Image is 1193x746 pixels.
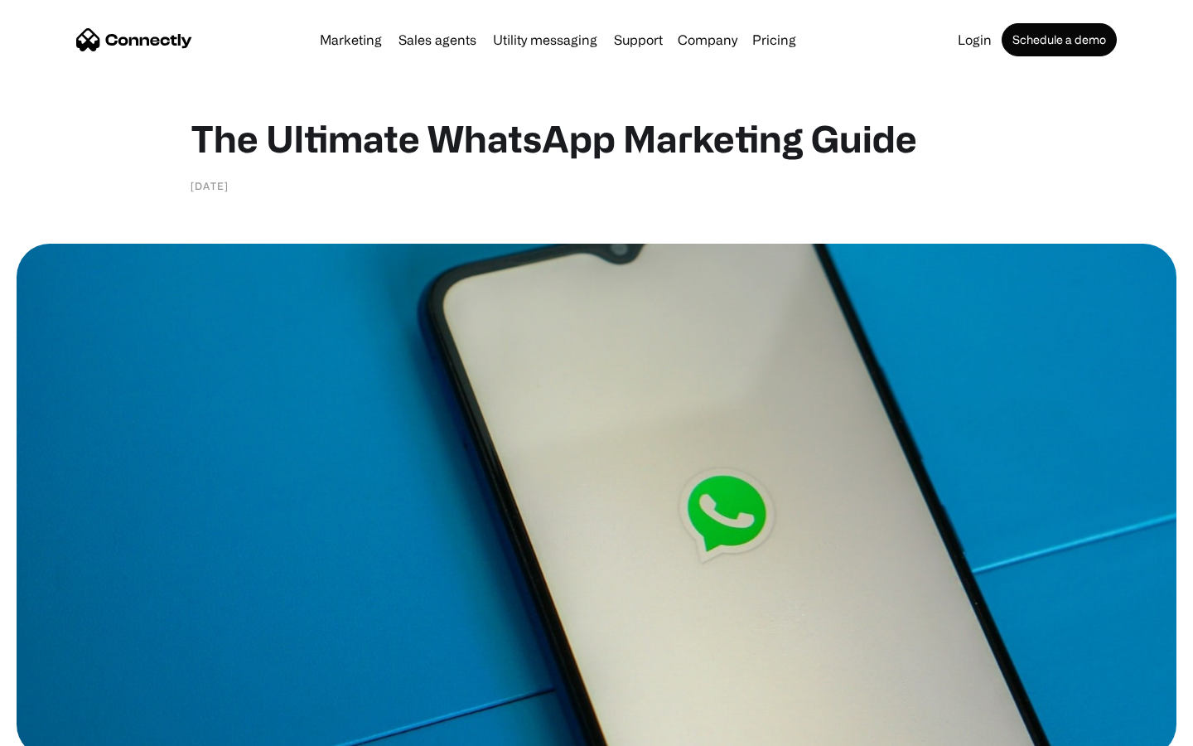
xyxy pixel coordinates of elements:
[392,33,483,46] a: Sales agents
[33,717,99,740] ul: Language list
[17,717,99,740] aside: Language selected: English
[951,33,998,46] a: Login
[191,116,1002,161] h1: The Ultimate WhatsApp Marketing Guide
[313,33,389,46] a: Marketing
[486,33,604,46] a: Utility messaging
[191,177,229,194] div: [DATE]
[678,28,737,51] div: Company
[746,33,803,46] a: Pricing
[1002,23,1117,56] a: Schedule a demo
[607,33,669,46] a: Support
